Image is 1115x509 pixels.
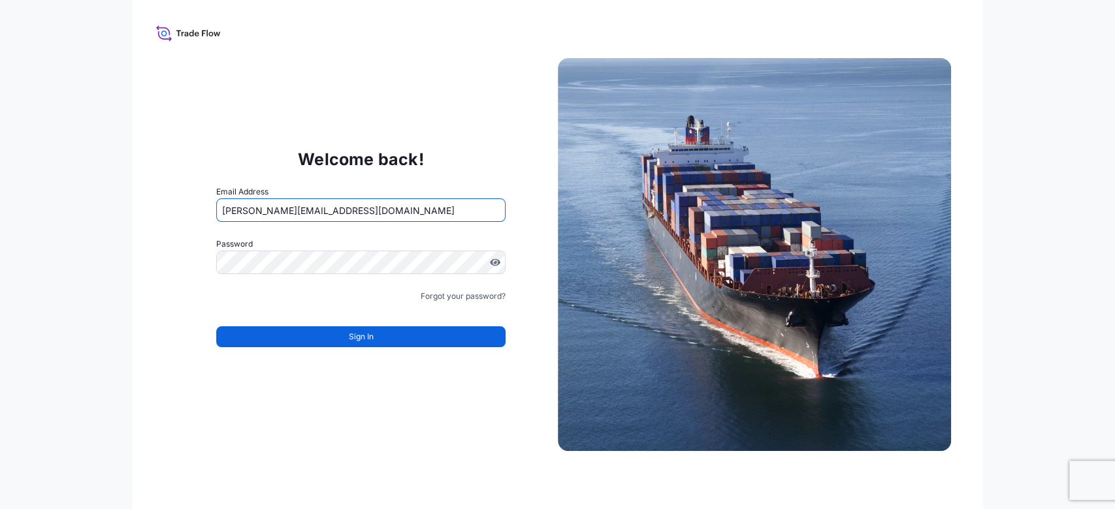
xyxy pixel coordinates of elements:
[558,58,951,451] img: Ship illustration
[216,198,505,222] input: example@gmail.com
[216,326,505,347] button: Sign In
[216,185,268,198] label: Email Address
[348,330,373,343] span: Sign In
[490,257,500,268] button: Show password
[216,238,505,251] label: Password
[421,290,506,303] a: Forgot your password?
[298,149,424,170] p: Welcome back!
